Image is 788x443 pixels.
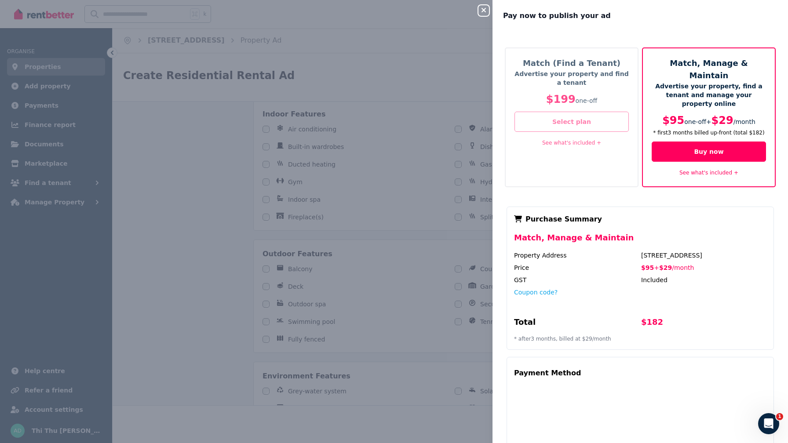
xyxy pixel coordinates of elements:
div: Purchase Summary [514,214,766,225]
span: Pay now to publish your ad [503,11,611,21]
p: * first 3 month s billed up-front (total $182 ) [652,129,766,136]
span: / month [733,118,755,125]
span: / month [672,264,694,271]
span: $29 [659,264,672,271]
div: Price [514,263,639,272]
h5: Match, Manage & Maintain [652,57,766,82]
span: + [654,264,659,271]
div: Match, Manage & Maintain [514,232,766,251]
button: Select plan [514,112,629,132]
span: one-off [576,97,598,104]
span: $95 [641,264,654,271]
div: Property Address [514,251,639,260]
a: See what's included + [542,140,601,146]
p: Advertise your property, find a tenant and manage your property online [652,82,766,108]
span: one-off [684,118,706,125]
h5: Match (Find a Tenant) [514,57,629,69]
p: Advertise your property and find a tenant [514,69,629,87]
div: Payment Method [514,364,581,382]
p: * after 3 month s, billed at $29 / month [514,335,766,342]
div: [STREET_ADDRESS] [641,251,766,260]
div: $182 [641,316,766,332]
span: + [706,118,711,125]
span: $95 [662,114,684,127]
button: Buy now [652,142,766,162]
div: Total [514,316,639,332]
span: 1 [776,413,783,420]
span: $29 [711,114,733,127]
button: Coupon code? [514,288,558,297]
div: Included [641,276,766,284]
iframe: Intercom live chat [758,413,779,434]
span: $199 [546,93,576,105]
a: See what's included + [679,170,738,176]
div: GST [514,276,639,284]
